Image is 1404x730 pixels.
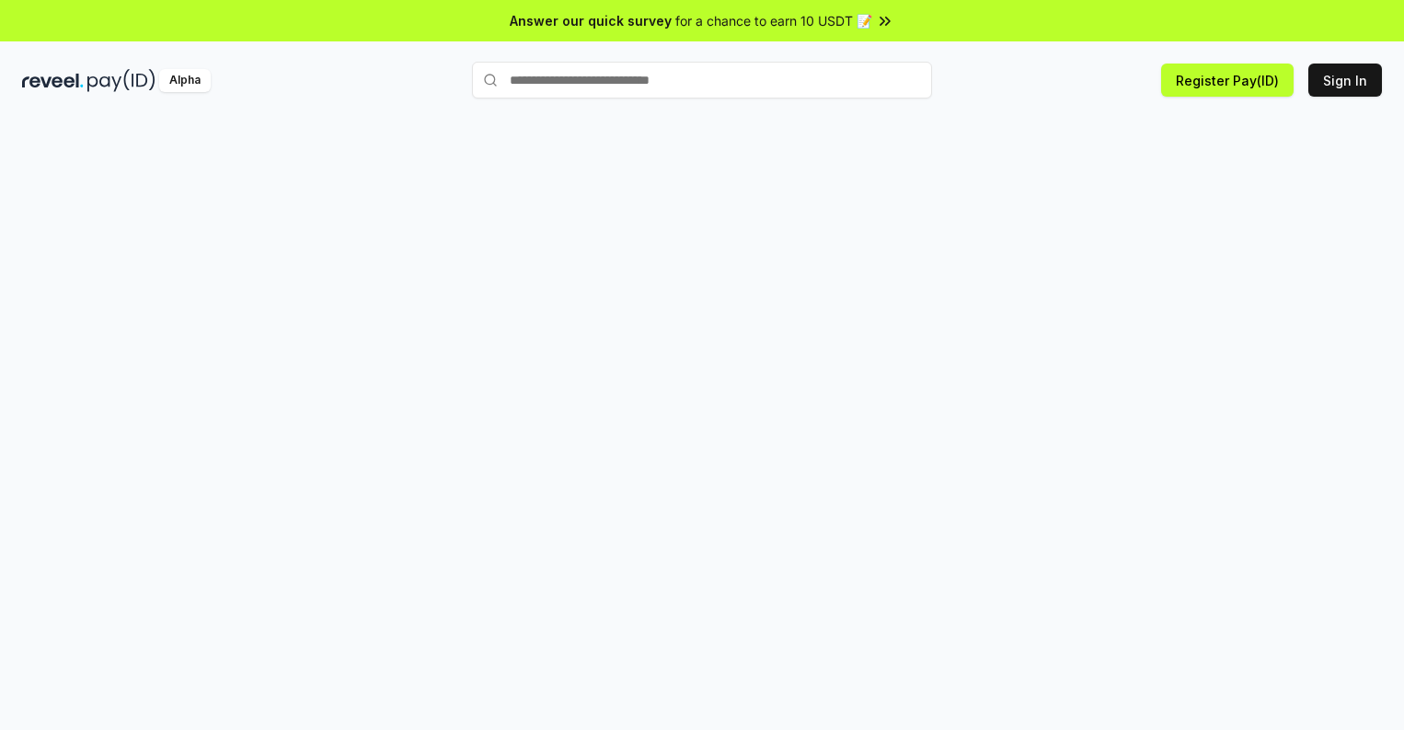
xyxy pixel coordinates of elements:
[1308,64,1382,97] button: Sign In
[159,69,211,92] div: Alpha
[510,11,672,30] span: Answer our quick survey
[87,69,155,92] img: pay_id
[1161,64,1294,97] button: Register Pay(ID)
[675,11,872,30] span: for a chance to earn 10 USDT 📝
[22,69,84,92] img: reveel_dark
